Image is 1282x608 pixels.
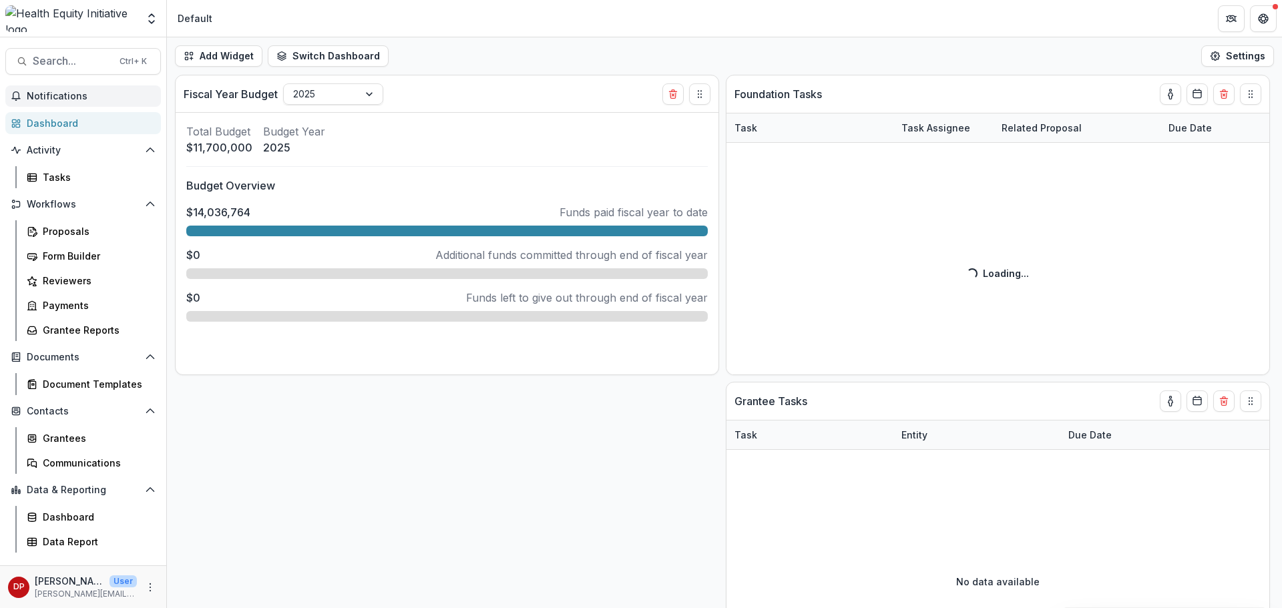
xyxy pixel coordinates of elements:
[172,9,218,28] nav: breadcrumb
[1250,5,1277,32] button: Get Help
[435,247,708,263] p: Additional funds committed through end of fiscal year
[186,139,252,156] p: $11,700,000
[263,123,325,139] p: Budget Year
[186,123,252,139] p: Total Budget
[5,112,161,134] a: Dashboard
[726,428,765,442] div: Task
[734,86,822,102] p: Foundation Tasks
[186,290,200,306] p: $0
[43,510,150,524] div: Dashboard
[43,170,150,184] div: Tasks
[178,11,212,25] div: Default
[1187,390,1208,412] button: Calendar
[27,145,140,156] span: Activity
[33,55,112,67] span: Search...
[893,420,1060,449] div: Entity
[43,431,150,445] div: Grantees
[1160,83,1181,105] button: toggle-assigned-to-me
[956,575,1040,589] p: No data available
[184,86,278,102] p: Fiscal Year Budget
[43,535,150,549] div: Data Report
[186,178,708,194] p: Budget Overview
[1240,390,1261,412] button: Drag
[27,116,150,130] div: Dashboard
[43,249,150,263] div: Form Builder
[43,274,150,288] div: Reviewers
[43,323,150,337] div: Grantee Reports
[27,352,140,363] span: Documents
[21,319,161,341] a: Grantee Reports
[893,428,935,442] div: Entity
[186,204,250,220] p: $14,036,764
[110,575,137,587] p: User
[21,166,161,188] a: Tasks
[21,427,161,449] a: Grantees
[5,400,161,422] button: Open Contacts
[689,83,710,105] button: Drag
[21,294,161,316] a: Payments
[268,45,389,67] button: Switch Dashboard
[43,224,150,238] div: Proposals
[1060,420,1160,449] div: Due Date
[1201,45,1274,67] button: Settings
[5,479,161,501] button: Open Data & Reporting
[1160,390,1181,412] button: toggle-assigned-to-me
[43,456,150,470] div: Communications
[21,506,161,528] a: Dashboard
[734,393,807,409] p: Grantee Tasks
[1187,83,1208,105] button: Calendar
[1213,390,1235,412] button: Delete card
[5,48,161,75] button: Search...
[1060,428,1120,442] div: Due Date
[263,139,325,156] p: 2025
[21,245,161,267] a: Form Builder
[142,579,158,595] button: More
[35,588,137,600] p: [PERSON_NAME][EMAIL_ADDRESS][PERSON_NAME][DATE][DOMAIN_NAME]
[27,406,140,417] span: Contacts
[726,420,893,449] div: Task
[1218,5,1245,32] button: Partners
[175,45,262,67] button: Add Widget
[662,83,684,105] button: Delete card
[5,194,161,215] button: Open Workflows
[466,290,708,306] p: Funds left to give out through end of fiscal year
[560,204,708,220] p: Funds paid fiscal year to date
[21,373,161,395] a: Document Templates
[5,5,137,32] img: Health Equity Initiative logo
[21,452,161,474] a: Communications
[43,298,150,312] div: Payments
[5,346,161,368] button: Open Documents
[21,220,161,242] a: Proposals
[13,583,25,591] div: Dr. Janel Pasley
[21,531,161,553] a: Data Report
[27,91,156,102] span: Notifications
[5,139,161,161] button: Open Activity
[186,247,200,263] p: $0
[21,270,161,292] a: Reviewers
[142,5,161,32] button: Open entity switcher
[27,199,140,210] span: Workflows
[117,54,150,69] div: Ctrl + K
[43,377,150,391] div: Document Templates
[35,574,104,588] p: [PERSON_NAME]
[1240,83,1261,105] button: Drag
[1213,83,1235,105] button: Delete card
[5,85,161,107] button: Notifications
[27,485,140,496] span: Data & Reporting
